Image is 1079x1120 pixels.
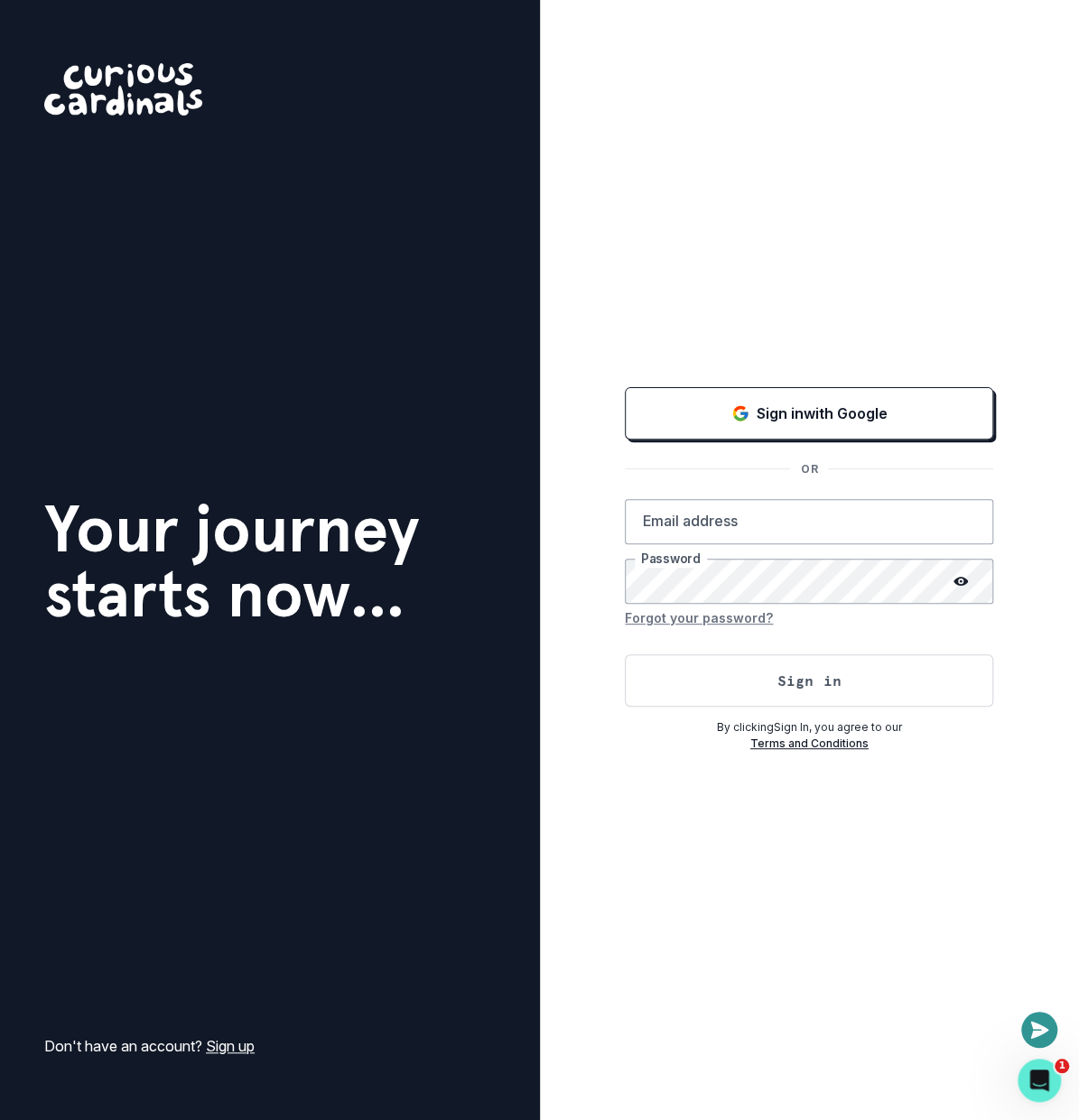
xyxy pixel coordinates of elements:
p: By clicking Sign In , you agree to our [625,719,993,736]
h1: Your journey starts now... [44,496,420,626]
button: Forgot your password? [625,604,773,633]
a: Sign up [206,1037,255,1055]
p: Sign in with Google [757,403,888,424]
a: Terms and Conditions [750,736,869,750]
button: Open or close messaging widget [1021,1012,1057,1048]
button: Sign in with Google (GSuite) [625,387,993,440]
img: Curious Cardinals Logo [44,63,202,116]
span: 1 [1055,1059,1069,1073]
iframe: Intercom live chat [1018,1059,1061,1102]
p: Don't have an account? [44,1035,255,1057]
button: Sign in [625,654,993,707]
p: OR [790,461,828,477]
